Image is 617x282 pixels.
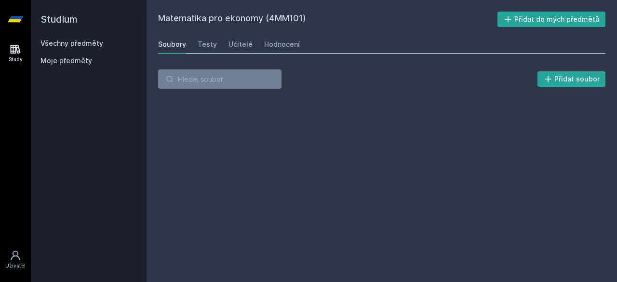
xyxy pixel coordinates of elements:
[198,40,217,49] div: Testy
[264,35,300,54] a: Hodnocení
[9,56,23,63] div: Study
[158,40,186,49] div: Soubory
[497,12,606,27] button: Přidat do mých předmětů
[264,40,300,49] div: Hodnocení
[5,262,26,269] div: Uživatel
[198,35,217,54] a: Testy
[2,39,29,68] a: Study
[40,39,103,47] a: Všechny předměty
[158,12,497,27] h2: Matematika pro ekonomy (4MM101)
[228,40,253,49] div: Učitelé
[40,56,92,66] span: Moje předměty
[158,69,282,89] input: Hledej soubor
[2,245,29,274] a: Uživatel
[537,71,606,87] button: Přidat soubor
[158,35,186,54] a: Soubory
[228,35,253,54] a: Učitelé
